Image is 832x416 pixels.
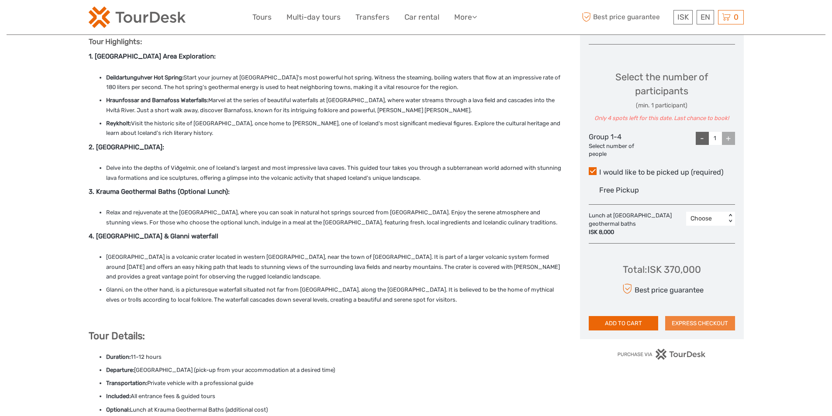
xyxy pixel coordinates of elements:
button: EXPRESS CHECKOUT [665,316,735,331]
p: We're away right now. Please check back later! [12,15,99,22]
div: Only 4 spots left for this date. Last chance to book! [589,114,735,123]
div: Select the number of participants [589,70,735,123]
li: Lunch at Krauma Geothermal Baths (additional cost) [106,405,562,415]
li: Private vehicle with a professional guide [106,378,562,388]
strong: Duration: [106,354,131,360]
strong: Departure: [106,367,134,373]
strong: Tour Details: [89,330,145,342]
strong: Optional: [106,406,130,413]
li: [GEOGRAPHIC_DATA] is a volcanic crater located in western [GEOGRAPHIC_DATA], near the town of [GE... [106,252,562,282]
li: [GEOGRAPHIC_DATA] (pick-up from your accommodation at a desired time) [106,365,562,375]
strong: Deildartunguhver Hot Spring: [106,74,183,81]
div: Choose [690,214,722,223]
li: Start your journey at [GEOGRAPHIC_DATA]'s most powerful hot spring. Witness the steaming, boiling... [106,73,562,93]
div: EN [697,10,714,24]
img: PurchaseViaTourDesk.png [617,349,706,360]
div: Select number of people [589,142,638,159]
span: ISK [677,13,689,21]
a: Multi-day tours [287,11,341,24]
label: I would like to be picked up (required) [589,167,735,178]
strong: Included: [106,393,131,399]
div: (min. 1 participant) [589,101,735,110]
div: - [696,132,709,145]
strong: 2. [GEOGRAPHIC_DATA]: [89,143,164,151]
strong: Tour Highlights: [89,37,142,46]
li: Marvel at the series of beautiful waterfalls at [GEOGRAPHIC_DATA], where water streams through a ... [106,96,562,115]
a: More [454,11,477,24]
span: 0 [732,13,740,21]
li: 11-12 hours [106,352,562,362]
div: < > [726,214,734,223]
span: Free Pickup [599,186,639,194]
strong: Transportation: [106,380,147,386]
strong: 4. [GEOGRAPHIC_DATA] & Glanni waterfall [89,232,218,240]
li: Relax and rejuvenate at the [GEOGRAPHIC_DATA], where you can soak in natural hot springs sourced ... [106,208,562,227]
strong: 3. Krauma Geothermal Baths (Optional Lunch): [89,188,230,196]
button: Open LiveChat chat widget [100,14,111,24]
li: Glanni, on the other hand, is a picturesque waterfall situated not far from [GEOGRAPHIC_DATA], al... [106,285,562,305]
strong: 1. [GEOGRAPHIC_DATA] Area Exploration: [89,52,216,60]
div: Lunch at [GEOGRAPHIC_DATA] geothermal baths [589,212,686,237]
span: Best price guarantee [580,10,671,24]
strong: Reykholt: [106,120,131,127]
a: Transfers [356,11,390,24]
div: Group 1-4 [589,132,638,158]
li: All entrance fees & guided tours [106,392,562,401]
a: Tours [252,11,272,24]
li: Delve into the depths of Viðgelmir, one of Iceland’s largest and most impressive lava caves. This... [106,163,562,183]
strong: Hraunfossar and Barnafoss Waterfalls: [106,97,208,103]
div: Total : ISK 370,000 [623,263,701,276]
li: Visit the historic site of [GEOGRAPHIC_DATA], once home to [PERSON_NAME], one of Iceland's most s... [106,119,562,138]
img: 120-15d4194f-c635-41b9-a512-a3cb382bfb57_logo_small.png [89,7,186,28]
a: Car rental [404,11,439,24]
div: ISK 8,000 [589,228,682,237]
div: Best price guarantee [620,281,703,296]
div: + [722,132,735,145]
button: ADD TO CART [589,316,659,331]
